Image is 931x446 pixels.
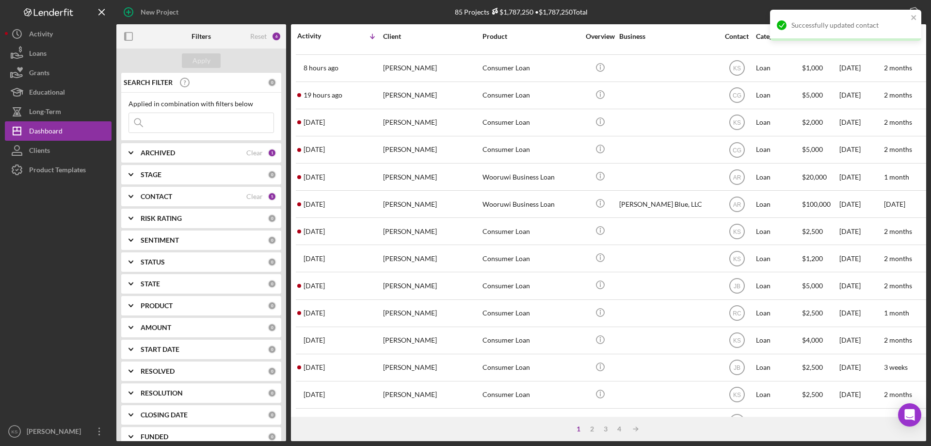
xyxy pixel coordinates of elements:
[482,164,579,190] div: Wooruwi Business Loan
[29,102,61,124] div: Long-Term
[141,280,160,288] b: STATE
[304,309,325,317] time: 2025-10-09 17:36
[5,24,112,44] a: Activity
[482,218,579,244] div: Consumer Loan
[599,425,612,433] div: 3
[884,91,912,99] time: 2 months
[268,301,276,310] div: 0
[482,33,579,40] div: Product
[802,200,831,208] span: $100,000
[733,174,741,181] text: AR
[141,433,168,441] b: FUNDED
[582,33,618,40] div: Overview
[5,63,112,83] button: Grants
[304,336,325,344] time: 2025-10-09 14:38
[246,149,263,157] div: Clear
[304,200,325,208] time: 2025-10-10 18:23
[756,55,801,81] div: Loan
[839,409,883,435] div: [DATE]
[802,336,823,344] span: $4,000
[482,83,579,108] div: Consumer Loan
[884,200,905,208] time: [DATE]
[383,409,480,435] div: [PERSON_NAME]
[268,214,276,223] div: 0
[5,102,112,121] a: Long-Term
[756,83,801,108] div: Loan
[802,64,823,72] span: $1,000
[5,160,112,180] a: Product Templates
[268,411,276,419] div: 0
[246,193,263,200] div: Clear
[756,328,801,353] div: Loan
[884,145,912,153] time: 2 months
[871,2,926,22] button: Export
[802,118,823,126] span: $2,000
[884,118,912,126] time: 2 months
[5,83,112,102] button: Educational
[802,227,823,235] span: $2,500
[268,149,276,157] div: 1
[5,121,112,141] a: Dashboard
[29,44,47,66] div: Loans
[5,422,112,441] button: KS[PERSON_NAME]
[383,33,480,40] div: Client
[619,191,716,217] div: [PERSON_NAME] Blue, LLC
[733,337,740,344] text: KS
[268,367,276,376] div: 0
[884,336,912,344] time: 2 months
[12,429,18,434] text: KS
[733,283,740,290] text: JB
[802,390,823,398] span: $2,500
[791,21,908,29] div: Successfully updated contact
[482,273,579,298] div: Consumer Loan
[383,328,480,353] div: [PERSON_NAME]
[141,236,179,244] b: SENTIMENT
[839,355,883,380] div: [DATE]
[881,2,902,22] div: Export
[116,2,188,22] button: New Project
[304,391,325,398] time: 2025-10-08 21:28
[733,201,741,208] text: AR
[141,302,173,310] b: PRODUCT
[802,309,823,317] span: $2,500
[482,382,579,408] div: Consumer Loan
[383,273,480,298] div: [PERSON_NAME]
[884,390,912,398] time: 2 months
[884,173,909,181] time: 1 month
[268,258,276,266] div: 0
[482,328,579,353] div: Consumer Loan
[29,24,53,46] div: Activity
[304,64,338,72] time: 2025-10-14 09:00
[802,145,823,153] span: $5,000
[756,137,801,163] div: Loan
[839,218,883,244] div: [DATE]
[839,191,883,217] div: [DATE]
[5,44,112,63] a: Loans
[585,425,599,433] div: 2
[733,392,740,398] text: KS
[756,409,801,435] div: Loan
[304,118,325,126] time: 2025-10-11 16:04
[802,254,823,263] span: $1,200
[141,367,175,375] b: RESOLVED
[193,53,210,68] div: Apply
[884,309,909,317] time: 1 month
[268,323,276,332] div: 0
[756,218,801,244] div: Loan
[383,300,480,326] div: [PERSON_NAME]
[141,324,171,331] b: AMOUNT
[482,110,579,135] div: Consumer Loan
[141,411,188,419] b: CLOSING DATE
[29,141,50,163] div: Clients
[455,8,588,16] div: 85 Projects • $1,787,250 Total
[141,171,161,179] b: STAGE
[304,173,325,181] time: 2025-10-10 19:36
[304,146,325,153] time: 2025-10-10 22:57
[268,432,276,441] div: 0
[304,363,325,371] time: 2025-10-09 12:03
[141,215,182,222] b: RISK RATING
[482,409,579,435] div: Consumer Loan
[268,236,276,245] div: 0
[756,191,801,217] div: Loan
